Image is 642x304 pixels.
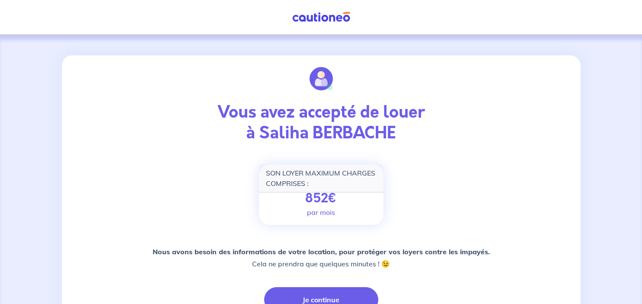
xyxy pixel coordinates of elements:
[328,189,337,208] span: €
[305,191,337,206] p: 852
[88,102,555,144] p: Vous avez accepté de louer à Saliha BERBACHE
[289,12,354,22] img: Cautioneo
[310,67,333,90] img: illu_account_valid.svg
[153,247,490,256] strong: Nous avons besoin des informations de votre location, pour protéger vos loyers contre les impayés.
[259,164,383,192] div: SON LOYER MAXIMUM CHARGES COMPRISES :
[153,246,490,270] p: Cela ne prendra que quelques minutes ! 😉
[307,207,335,218] p: par mois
